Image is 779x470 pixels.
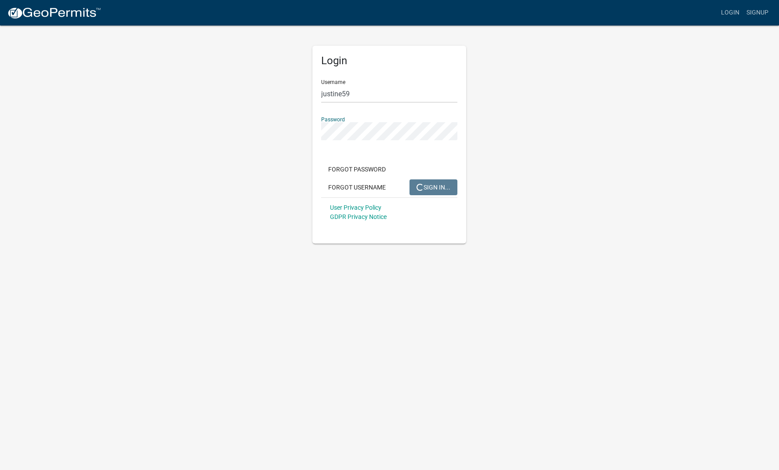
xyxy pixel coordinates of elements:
span: SIGN IN... [417,183,450,190]
h5: Login [321,55,457,67]
button: SIGN IN... [409,179,457,195]
button: Forgot Password [321,161,393,177]
a: GDPR Privacy Notice [330,213,387,220]
a: Signup [743,4,772,21]
a: User Privacy Policy [330,204,381,211]
button: Forgot Username [321,179,393,195]
a: Login [717,4,743,21]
